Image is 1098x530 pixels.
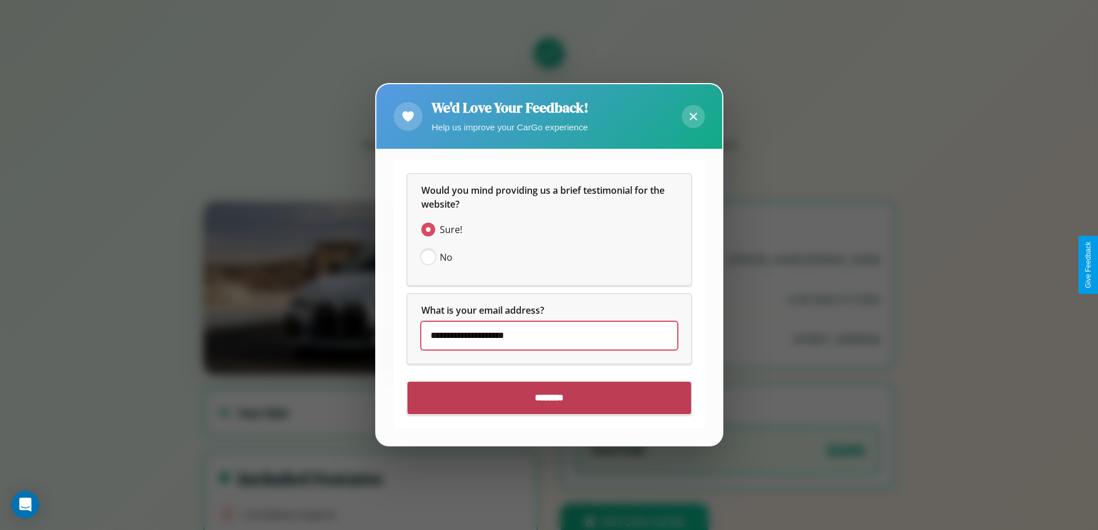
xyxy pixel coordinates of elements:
[1084,242,1092,288] div: Give Feedback
[421,305,544,317] span: What is your email address?
[432,119,588,135] p: Help us improve your CarGo experience
[421,185,667,211] span: Would you mind providing us a brief testimonial for the website?
[440,251,452,265] span: No
[12,491,39,518] div: Open Intercom Messenger
[440,223,462,237] span: Sure!
[432,98,588,117] h2: We'd Love Your Feedback!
